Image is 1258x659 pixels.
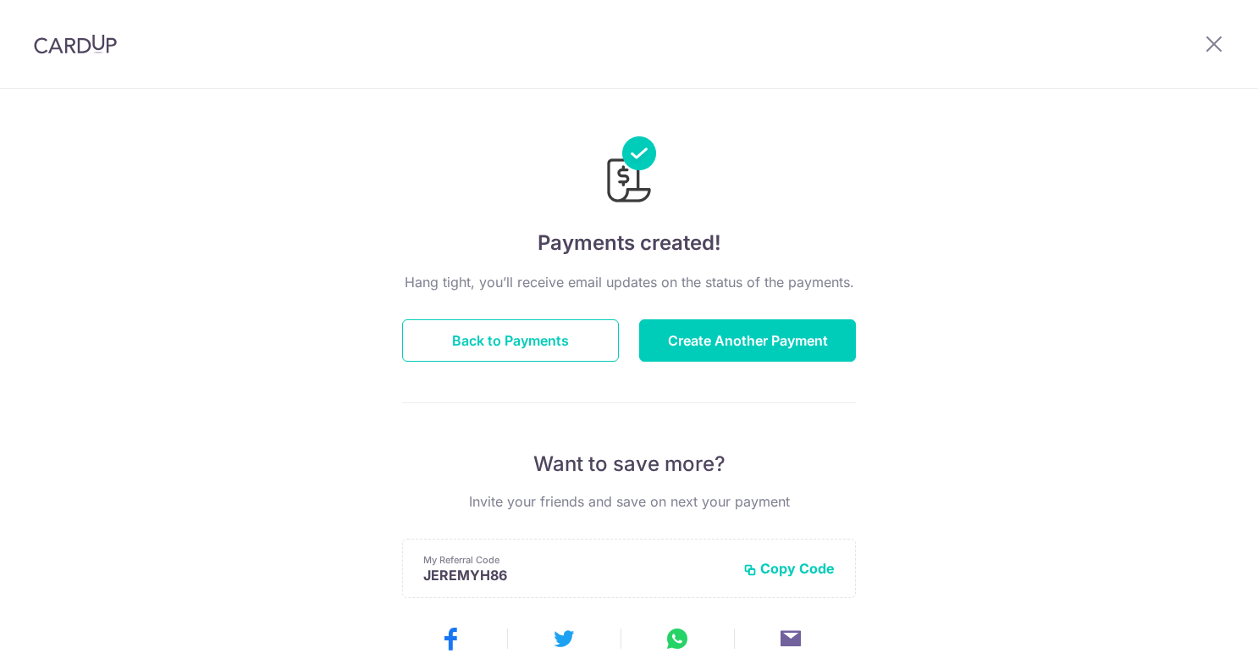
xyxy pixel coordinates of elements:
[743,560,835,577] button: Copy Code
[402,272,856,292] p: Hang tight, you’ll receive email updates on the status of the payments.
[423,567,730,584] p: JEREMYH86
[402,228,856,258] h4: Payments created!
[602,136,656,208] img: Payments
[402,319,619,362] button: Back to Payments
[423,553,730,567] p: My Referral Code
[34,34,117,54] img: CardUp
[639,319,856,362] button: Create Another Payment
[402,451,856,478] p: Want to save more?
[402,491,856,512] p: Invite your friends and save on next your payment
